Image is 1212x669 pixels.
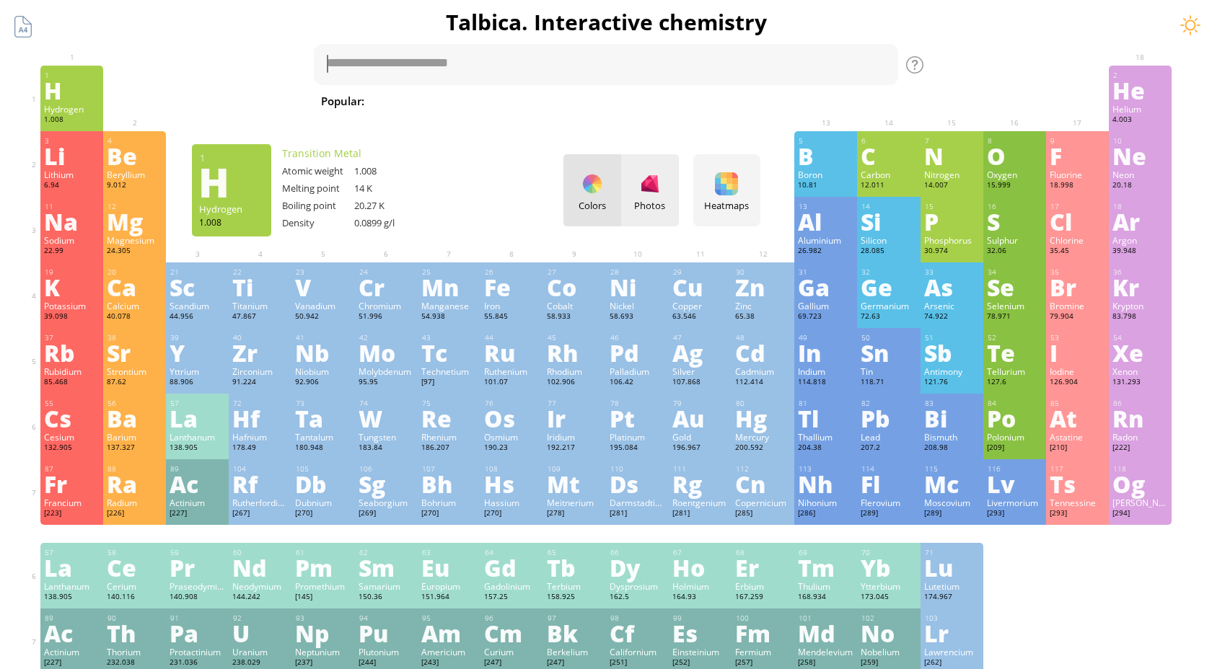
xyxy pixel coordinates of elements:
[282,164,354,177] div: Atomic weight
[354,182,426,195] div: 14 K
[924,300,980,311] div: Arsenic
[610,365,665,377] div: Palladium
[735,443,791,454] div: 200.592
[1113,136,1168,146] div: 10
[422,333,477,342] div: 43
[735,341,791,364] div: Cd
[107,365,162,377] div: Strontium
[799,202,853,211] div: 13
[359,275,414,298] div: Cr
[44,311,100,323] div: 39.098
[107,202,162,211] div: 12
[170,431,225,443] div: Lanthanum
[421,443,477,454] div: 186.207
[547,365,602,377] div: Rhodium
[422,399,477,408] div: 75
[1112,79,1168,102] div: He
[548,267,602,277] div: 27
[861,169,916,180] div: Carbon
[44,79,100,102] div: H
[1050,144,1105,167] div: F
[232,377,288,389] div: 91.224
[282,199,354,212] div: Boiling point
[44,144,100,167] div: Li
[422,267,477,277] div: 25
[924,210,980,233] div: P
[1050,431,1105,443] div: Astatine
[672,341,728,364] div: Ag
[672,311,728,323] div: 63.546
[1050,300,1105,311] div: Bromine
[672,300,728,311] div: Copper
[1112,103,1168,115] div: Helium
[484,311,540,323] div: 55.845
[736,267,791,277] div: 30
[1112,311,1168,323] div: 83.798
[861,431,916,443] div: Lead
[987,431,1042,443] div: Polonium
[924,311,980,323] div: 74.922
[861,267,916,277] div: 32
[798,210,853,233] div: Al
[232,311,288,323] div: 47.867
[484,275,540,298] div: Fe
[924,180,980,192] div: 14.007
[736,333,791,342] div: 48
[988,202,1042,211] div: 16
[1112,210,1168,233] div: Ar
[861,341,916,364] div: Sn
[861,377,916,389] div: 118.71
[672,365,728,377] div: Silver
[45,71,100,80] div: 1
[924,341,980,364] div: Sb
[44,407,100,430] div: Cs
[673,399,728,408] div: 79
[107,136,162,146] div: 4
[1050,267,1105,277] div: 35
[861,202,916,211] div: 14
[925,136,980,146] div: 7
[107,267,162,277] div: 20
[1112,407,1168,430] div: Rn
[232,407,288,430] div: Hf
[107,300,162,311] div: Calcium
[359,267,414,277] div: 24
[987,210,1042,233] div: S
[1050,246,1105,257] div: 35.45
[924,234,980,246] div: Phosphorus
[547,311,602,323] div: 58.933
[861,136,916,146] div: 6
[735,407,791,430] div: Hg
[924,431,980,443] div: Bismuth
[548,333,602,342] div: 45
[987,300,1042,311] div: Selenium
[485,399,540,408] div: 76
[170,443,225,454] div: 138.905
[44,431,100,443] div: Cesium
[547,407,602,430] div: Ir
[107,333,162,342] div: 38
[421,341,477,364] div: Tc
[987,365,1042,377] div: Tellurium
[735,365,791,377] div: Cadmium
[799,267,853,277] div: 31
[296,333,351,342] div: 41
[170,300,225,311] div: Scandium
[421,365,477,377] div: Technetium
[295,300,351,311] div: Vanadium
[988,136,1042,146] div: 8
[485,333,540,342] div: 44
[924,365,980,377] div: Antimony
[735,300,791,311] div: Zinc
[44,246,100,257] div: 22.99
[170,365,225,377] div: Yttrium
[107,341,162,364] div: Sr
[107,234,162,246] div: Magnesium
[1050,311,1105,323] div: 79.904
[44,103,100,115] div: Hydrogen
[798,144,853,167] div: B
[672,443,728,454] div: 196.967
[1050,202,1105,211] div: 17
[1050,365,1105,377] div: Iodine
[44,234,100,246] div: Sodium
